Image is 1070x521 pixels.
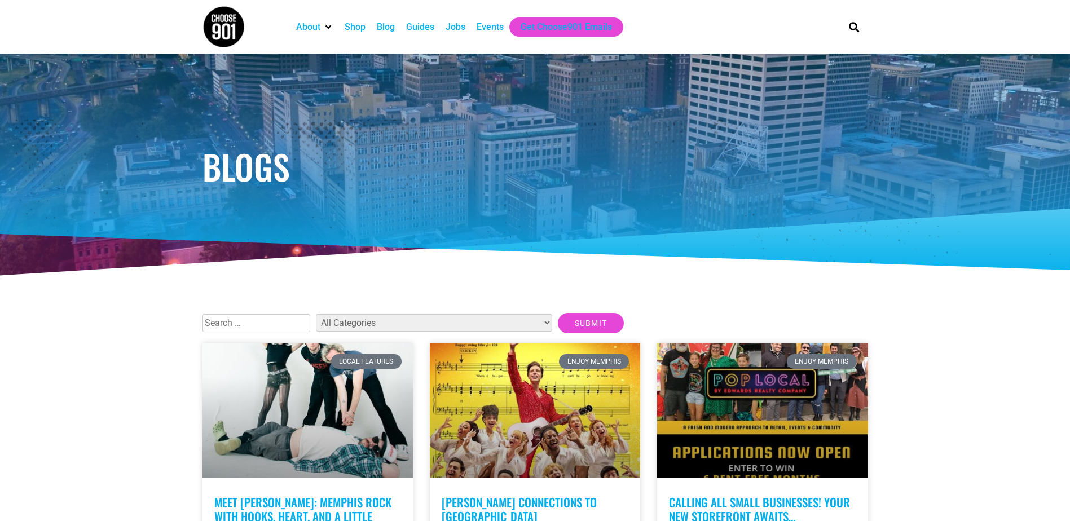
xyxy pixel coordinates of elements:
[558,313,624,333] input: Submit
[290,17,339,37] div: About
[559,354,629,369] div: Enjoy Memphis
[406,20,434,34] a: Guides
[787,354,857,369] div: Enjoy Memphis
[844,17,863,36] div: Search
[345,20,366,34] a: Shop
[296,20,320,34] a: About
[202,149,868,183] h1: Blogs
[202,314,310,332] input: Search …
[377,20,395,34] a: Blog
[477,20,504,34] a: Events
[290,17,830,37] nav: Main nav
[521,20,612,34] a: Get Choose901 Emails
[331,354,402,369] div: Local Features
[446,20,465,34] a: Jobs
